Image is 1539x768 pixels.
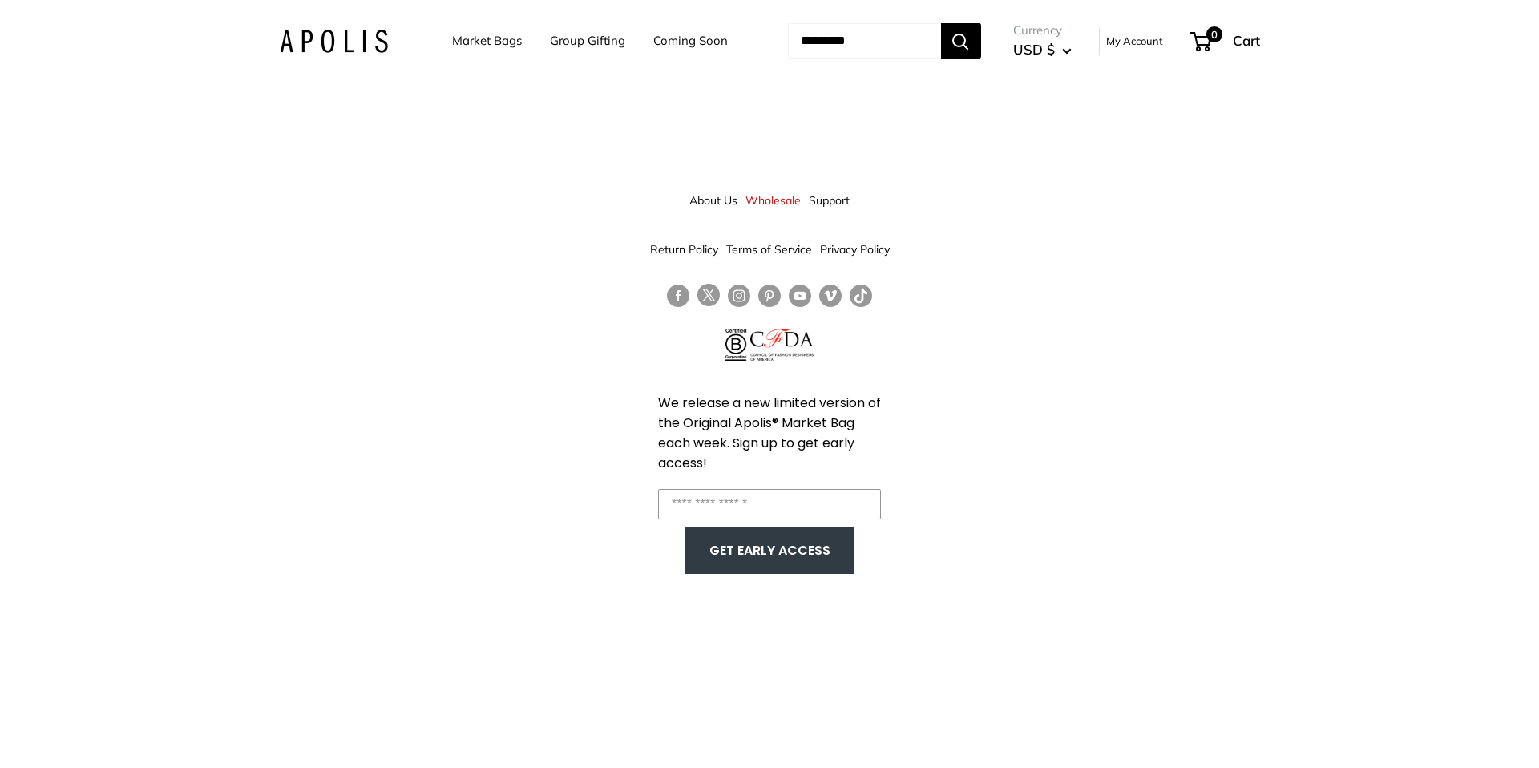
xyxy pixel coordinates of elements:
img: Apolis [280,30,388,53]
img: Certified B Corporation [725,329,747,361]
span: Currency [1013,19,1072,42]
a: Follow us on Pinterest [758,284,781,307]
input: Enter your email [658,489,881,519]
a: Coming Soon [653,30,728,52]
button: USD $ [1013,37,1072,63]
a: Follow us on Facebook [667,284,689,307]
a: My Account [1106,31,1163,51]
a: Return Policy [650,235,718,264]
a: Group Gifting [550,30,625,52]
a: About Us [689,186,737,215]
a: Privacy Policy [820,235,890,264]
a: Follow us on Instagram [728,284,750,307]
a: 0 Cart [1191,28,1260,54]
a: Follow us on YouTube [789,284,811,307]
span: Cart [1233,32,1260,49]
button: Search [941,23,981,59]
a: Follow us on Vimeo [819,284,842,307]
span: USD $ [1013,41,1055,58]
span: We release a new limited version of the Original Apolis® Market Bag each week. Sign up to get ear... [658,394,881,472]
span: 0 [1206,26,1222,42]
a: Support [809,186,850,215]
a: Follow us on Twitter [697,284,720,313]
a: Terms of Service [726,235,812,264]
input: Search... [788,23,941,59]
a: Wholesale [745,186,801,215]
img: Council of Fashion Designers of America Member [750,329,814,361]
a: Follow us on Tumblr [850,284,872,307]
button: GET EARLY ACCESS [701,536,838,566]
a: Market Bags [452,30,522,52]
